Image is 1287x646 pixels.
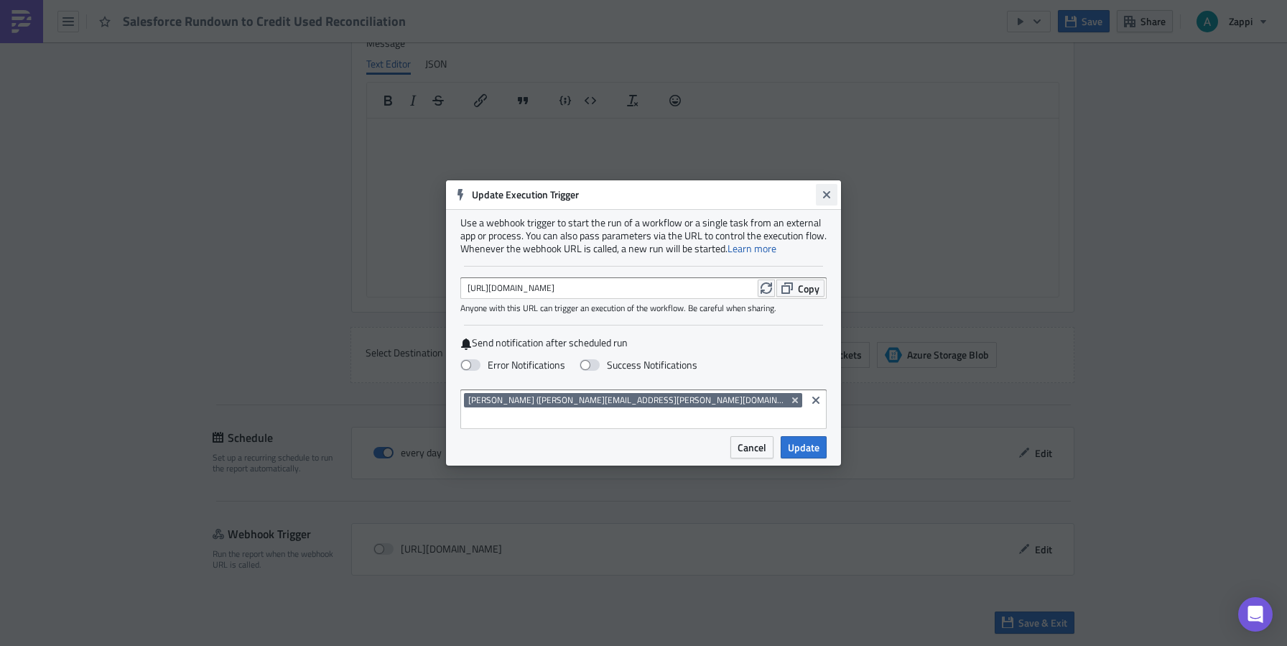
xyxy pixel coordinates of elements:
span: Cancel [738,440,766,455]
button: Clear selected items [807,392,824,409]
h6: Update Execution Trigger [472,188,817,201]
button: Cancel [730,436,773,458]
button: Update [781,436,827,458]
button: Remove Tag [789,393,802,407]
div: Anyone with this URL can trigger an execution of the workflow. Be careful when sharing. [460,299,827,313]
button: Copy [776,280,824,297]
button: Refresh token [758,280,775,297]
span: Copy [798,281,819,296]
label: Send notification after scheduled run [460,336,827,350]
button: Close [816,184,837,206]
div: Open Intercom Messenger [1238,597,1273,632]
span: [PERSON_NAME] ([PERSON_NAME][EMAIL_ADDRESS][PERSON_NAME][DOMAIN_NAME]) [468,394,786,406]
a: Learn more [728,241,776,256]
label: Error Notifications [460,359,565,372]
div: Use a webhook trigger to start the run of a workflow or a single task from an external app or pro... [460,216,827,255]
span: Update [788,440,819,455]
body: Rich Text Area. Press ALT-0 for help. [6,6,686,17]
label: Success Notifications [580,359,697,372]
